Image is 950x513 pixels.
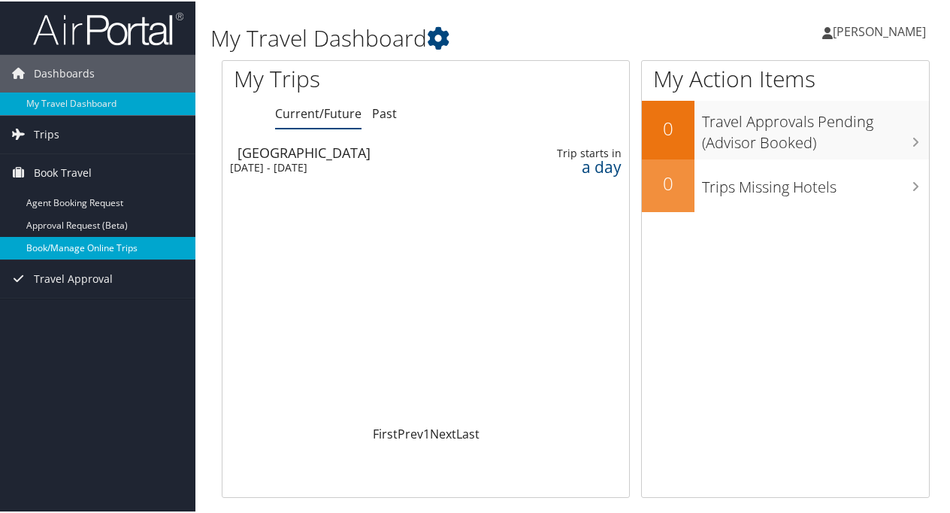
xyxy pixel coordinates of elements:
h3: Travel Approvals Pending (Advisor Booked) [702,102,929,152]
a: [PERSON_NAME] [822,8,941,53]
div: [DATE] - [DATE] [230,159,483,173]
img: airportal-logo.png [33,10,183,45]
h2: 0 [642,114,694,140]
a: Last [456,424,480,441]
h1: My Trips [234,62,449,93]
span: Trips [34,114,59,152]
a: Prev [398,424,423,441]
h1: My Action Items [642,62,929,93]
span: Book Travel [34,153,92,190]
a: First [373,424,398,441]
div: Trip starts in [536,145,622,159]
span: Travel Approval [34,259,113,296]
a: 0Trips Missing Hotels [642,158,929,211]
a: Next [430,424,456,441]
div: [GEOGRAPHIC_DATA] [237,144,491,158]
h1: My Travel Dashboard [210,21,697,53]
span: Dashboards [34,53,95,91]
h3: Trips Missing Hotels [702,168,929,196]
a: Current/Future [275,104,362,120]
span: [PERSON_NAME] [833,22,926,38]
h2: 0 [642,169,694,195]
div: a day [536,159,622,172]
a: 1 [423,424,430,441]
a: Past [372,104,397,120]
a: 0Travel Approvals Pending (Advisor Booked) [642,99,929,157]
